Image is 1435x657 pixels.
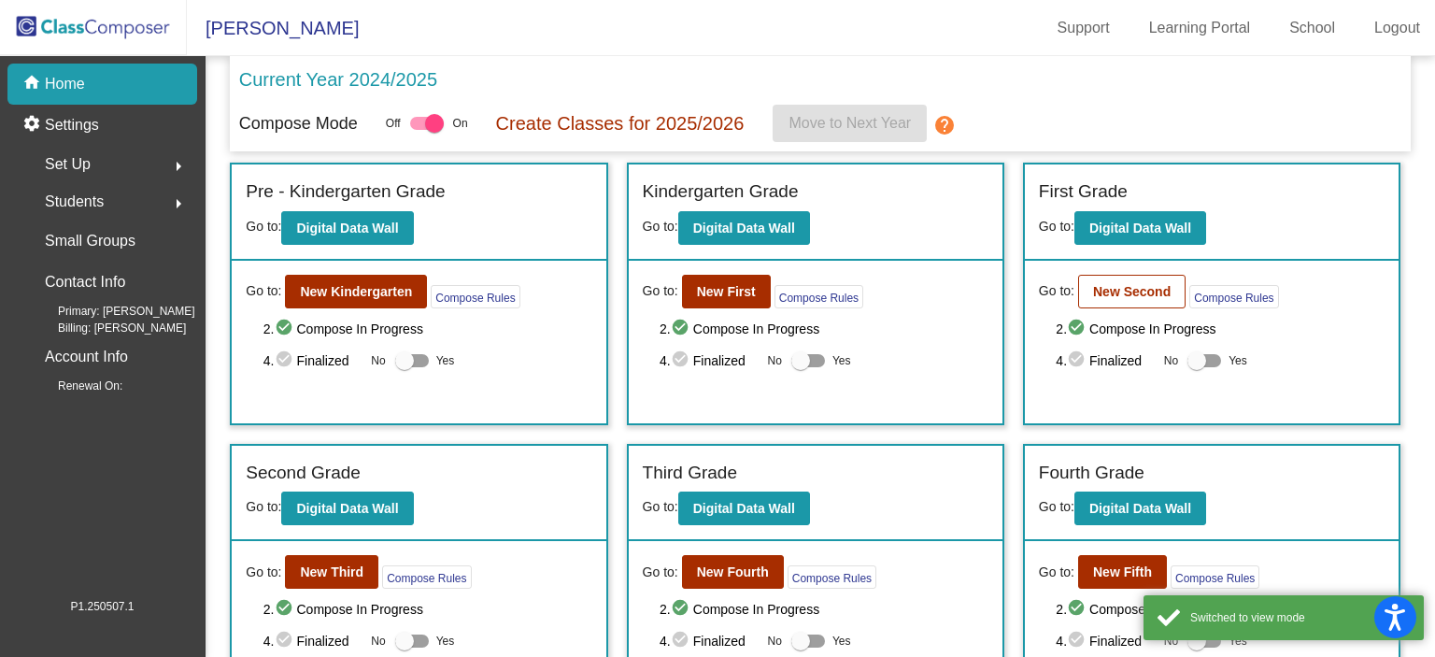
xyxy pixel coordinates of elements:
button: Digital Data Wall [678,211,810,245]
mat-icon: home [22,73,45,95]
p: Account Info [45,344,128,370]
mat-icon: help [934,114,957,136]
a: Logout [1359,13,1435,43]
button: Compose Rules [1189,285,1278,308]
span: Yes [1229,350,1247,372]
p: Current Year 2024/2025 [239,65,437,93]
span: No [371,633,385,650]
button: Digital Data Wall [1074,492,1206,525]
mat-icon: check_circle [275,350,297,372]
span: Go to: [246,499,281,514]
span: Go to: [1039,499,1074,514]
span: Go to: [643,219,678,234]
span: 2. Compose In Progress [660,318,988,340]
button: Compose Rules [382,565,471,589]
b: New Third [300,564,363,579]
button: Digital Data Wall [281,492,413,525]
button: Digital Data Wall [678,492,810,525]
button: Compose Rules [788,565,876,589]
mat-icon: check_circle [275,318,297,340]
span: Set Up [45,151,91,178]
span: 4. Finalized [1056,630,1155,652]
span: Yes [832,630,851,652]
span: 4. Finalized [263,630,362,652]
span: Off [386,115,401,132]
span: Yes [436,630,455,652]
b: Digital Data Wall [1089,501,1191,516]
mat-icon: check_circle [275,630,297,652]
span: Yes [1229,630,1247,652]
b: Digital Data Wall [296,221,398,236]
span: 2. Compose In Progress [1056,598,1385,621]
mat-icon: check_circle [671,630,693,652]
b: New Kindergarten [300,284,412,299]
button: Compose Rules [431,285,519,308]
a: Support [1043,13,1125,43]
b: New First [697,284,756,299]
button: Move to Next Year [773,105,927,142]
mat-icon: check_circle [275,598,297,621]
mat-icon: check_circle [671,350,693,372]
span: Yes [832,350,851,372]
span: Go to: [246,281,281,301]
span: On [453,115,468,132]
button: Digital Data Wall [281,211,413,245]
mat-icon: check_circle [1067,350,1089,372]
mat-icon: arrow_right [167,193,190,215]
button: New First [682,275,771,308]
a: Learning Portal [1134,13,1266,43]
button: Digital Data Wall [1074,211,1206,245]
span: 2. Compose In Progress [263,318,592,340]
mat-icon: check_circle [1067,318,1089,340]
mat-icon: check_circle [671,598,693,621]
span: Move to Next Year [789,115,911,131]
b: New Second [1093,284,1171,299]
span: 2. Compose In Progress [263,598,592,621]
p: Compose Mode [239,111,358,136]
p: Small Groups [45,228,135,254]
button: New Second [1078,275,1186,308]
mat-icon: check_circle [671,318,693,340]
label: Third Grade [643,460,737,487]
span: Yes [436,350,455,372]
button: New Kindergarten [285,275,427,308]
span: Go to: [643,499,678,514]
span: No [1164,352,1178,369]
span: 4. Finalized [263,350,362,372]
span: Go to: [1039,219,1074,234]
span: 2. Compose In Progress [660,598,988,621]
label: Fourth Grade [1039,460,1144,487]
div: Switched to view mode [1190,609,1410,626]
span: 4. Finalized [660,350,759,372]
button: Compose Rules [1171,565,1259,589]
mat-icon: arrow_right [167,155,190,178]
span: No [768,352,782,369]
b: New Fifth [1093,564,1152,579]
span: Go to: [246,563,281,582]
span: 2. Compose In Progress [1056,318,1385,340]
mat-icon: settings [22,114,45,136]
button: New Fifth [1078,555,1167,589]
span: Go to: [1039,563,1074,582]
span: No [1164,633,1178,650]
span: No [768,633,782,650]
p: Contact Info [45,269,125,295]
b: Digital Data Wall [1089,221,1191,236]
span: Go to: [1039,281,1074,301]
b: Digital Data Wall [296,501,398,516]
p: Settings [45,114,99,136]
span: 4. Finalized [1056,350,1155,372]
span: Billing: [PERSON_NAME] [28,320,186,336]
span: [PERSON_NAME] [187,13,359,43]
button: New Third [285,555,378,589]
span: Go to: [643,563,678,582]
span: No [371,352,385,369]
span: Renewal On: [28,378,122,394]
label: First Grade [1039,179,1128,206]
span: Go to: [643,281,678,301]
span: Go to: [246,219,281,234]
button: Compose Rules [774,285,863,308]
b: Digital Data Wall [693,501,795,516]
button: New Fourth [682,555,784,589]
span: 4. Finalized [660,630,759,652]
